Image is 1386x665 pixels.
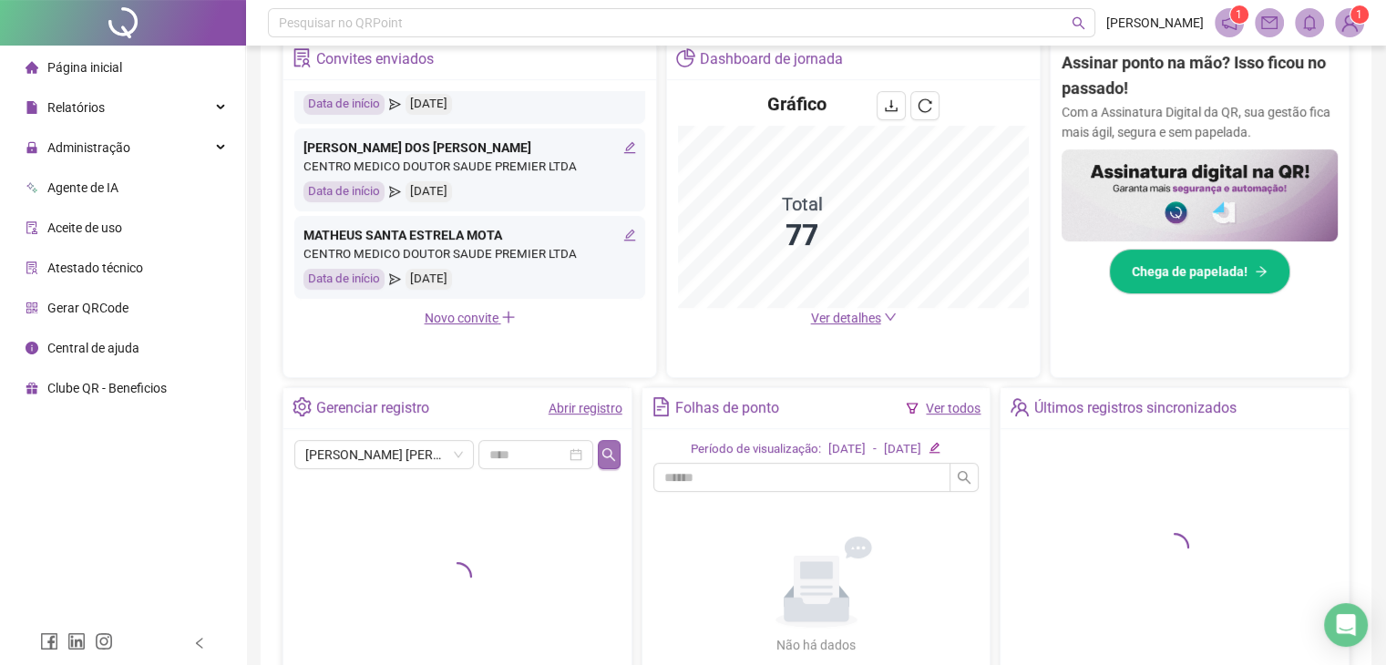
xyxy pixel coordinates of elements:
span: arrow-right [1255,265,1268,278]
h2: Assinar ponto na mão? Isso ficou no passado! [1062,50,1338,102]
span: solution [293,48,312,67]
div: Últimos registros sincronizados [1034,393,1237,424]
div: [PERSON_NAME] DOS [PERSON_NAME] [303,138,636,158]
span: bell [1301,15,1318,31]
span: linkedin [67,632,86,650]
span: Página inicial [47,60,122,75]
div: - [873,440,877,459]
span: instagram [95,632,113,650]
span: gift [26,382,38,394]
span: loading [436,556,477,597]
span: Clube QR - Beneficios [47,381,167,395]
span: send [389,269,401,290]
span: mail [1261,15,1278,31]
span: Gerar QRCode [47,301,128,315]
sup: 1 [1230,5,1248,24]
span: reload [918,98,932,113]
span: qrcode [26,302,38,314]
span: [PERSON_NAME] [1106,13,1204,33]
div: [DATE] [884,440,921,459]
span: search [957,470,971,485]
span: Central de ajuda [47,341,139,355]
h4: Gráfico [767,91,826,117]
div: Data de início [303,94,385,115]
div: Não há dados [733,635,900,655]
div: CENTRO MEDICO DOUTOR SAUDE PREMIER LTDA [303,245,636,264]
img: banner%2F02c71560-61a6-44d4-94b9-c8ab97240462.png [1062,149,1338,241]
span: Chega de papelada! [1132,261,1247,281]
div: Dashboard de jornada [700,44,843,75]
div: [DATE] [406,94,452,115]
span: home [26,61,38,74]
div: CENTRO MEDICO DOUTOR SAUDE PREMIER LTDA [303,158,636,177]
span: file [26,101,38,114]
div: Período de visualização: [691,440,821,459]
div: Data de início [303,269,385,290]
span: Administração [47,140,130,155]
span: Agente de IA [47,180,118,195]
span: notification [1221,15,1237,31]
span: left [193,637,206,650]
span: download [884,98,898,113]
div: MATHEUS SANTA ESTRELA MOTA [303,225,636,245]
span: plus [501,310,516,324]
div: Open Intercom Messenger [1324,603,1368,647]
span: facebook [40,632,58,650]
a: Ver todos [926,401,980,415]
span: 1 [1356,8,1362,21]
div: Data de início [303,181,385,202]
span: filter [906,402,919,414]
span: info-circle [26,342,38,354]
span: pie-chart [676,48,695,67]
span: setting [293,397,312,416]
span: 1 [1236,8,1242,21]
span: Novo convite [425,311,516,325]
div: [DATE] [828,440,866,459]
span: file-text [652,397,671,416]
img: 74023 [1336,9,1363,36]
span: search [601,447,616,462]
span: edit [623,141,636,154]
span: FERNANDA KELLY SANTANA BARBOSA [305,441,463,468]
a: Ver detalhes down [811,311,897,325]
span: send [389,181,401,202]
div: Convites enviados [316,44,434,75]
div: [DATE] [406,269,452,290]
span: Relatórios [47,100,105,115]
span: solution [26,261,38,274]
span: Aceite de uso [47,220,122,235]
p: Com a Assinatura Digital da QR, sua gestão fica mais ágil, segura e sem papelada. [1062,102,1338,142]
span: send [389,94,401,115]
a: Abrir registro [549,401,622,415]
div: Gerenciar registro [316,393,429,424]
span: audit [26,221,38,234]
sup: Atualize o seu contato no menu Meus Dados [1350,5,1369,24]
span: edit [623,229,636,241]
span: search [1072,16,1085,30]
span: Atestado técnico [47,261,143,275]
button: Chega de papelada! [1109,249,1290,294]
div: [DATE] [406,181,452,202]
span: edit [929,442,940,454]
span: lock [26,141,38,154]
span: team [1010,397,1029,416]
div: Folhas de ponto [675,393,779,424]
span: Ver detalhes [811,311,881,325]
span: down [884,311,897,323]
span: loading [1155,527,1196,568]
